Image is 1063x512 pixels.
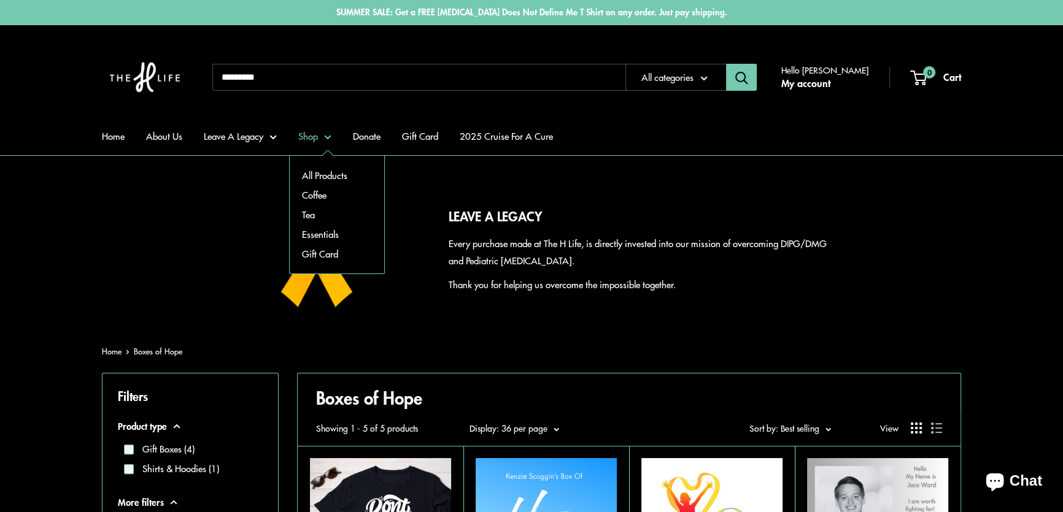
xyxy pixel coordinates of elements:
[212,64,625,91] input: Search...
[943,69,961,84] span: Cart
[781,62,868,78] span: Hello [PERSON_NAME]
[402,128,438,145] a: Gift Card
[102,128,125,145] a: Home
[923,66,935,78] span: 0
[880,420,899,436] span: View
[102,37,188,117] img: The H Life
[911,68,961,86] a: 0 Cart
[975,462,1053,502] inbox-online-store-chat: Shopify online store chat
[911,422,922,434] button: Display products as grid
[146,128,182,145] a: About Us
[449,235,832,269] p: Every purchase made at The H Life, is directly invested into our mission of overcoming DIPG/DMG a...
[931,422,942,434] button: Display products as list
[290,205,384,224] a: Tea
[316,420,418,436] span: Showing 1 - 5 of 5 products
[449,207,832,226] h2: LEAVE A LEGACY
[316,386,942,410] h1: Boxes of Hope
[134,462,219,476] label: Shirts & Hoodies (1)
[134,442,195,456] label: Gift Boxes (4)
[460,128,553,145] a: 2025 Cruise For A Cure
[290,224,384,244] a: Essentials
[204,128,277,145] a: Leave A Legacy
[118,494,263,511] button: More filters
[781,74,830,93] a: My account
[102,344,182,359] nav: Breadcrumb
[118,384,263,407] p: Filters
[449,276,832,293] p: Thank you for helping us overcome the impossible together.
[102,345,122,357] a: Home
[470,422,547,434] span: Display: 36 per page
[290,166,384,185] a: All Products
[726,64,757,91] button: Search
[298,128,331,145] a: Shop
[290,244,384,264] a: Gift Card
[749,422,819,434] span: Sort by: Best selling
[134,345,182,357] a: Boxes of Hope
[470,420,559,436] button: Display: 36 per page
[353,128,381,145] a: Donate
[749,420,831,436] button: Sort by: Best selling
[118,418,263,435] button: Product type
[290,185,384,205] a: Coffee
